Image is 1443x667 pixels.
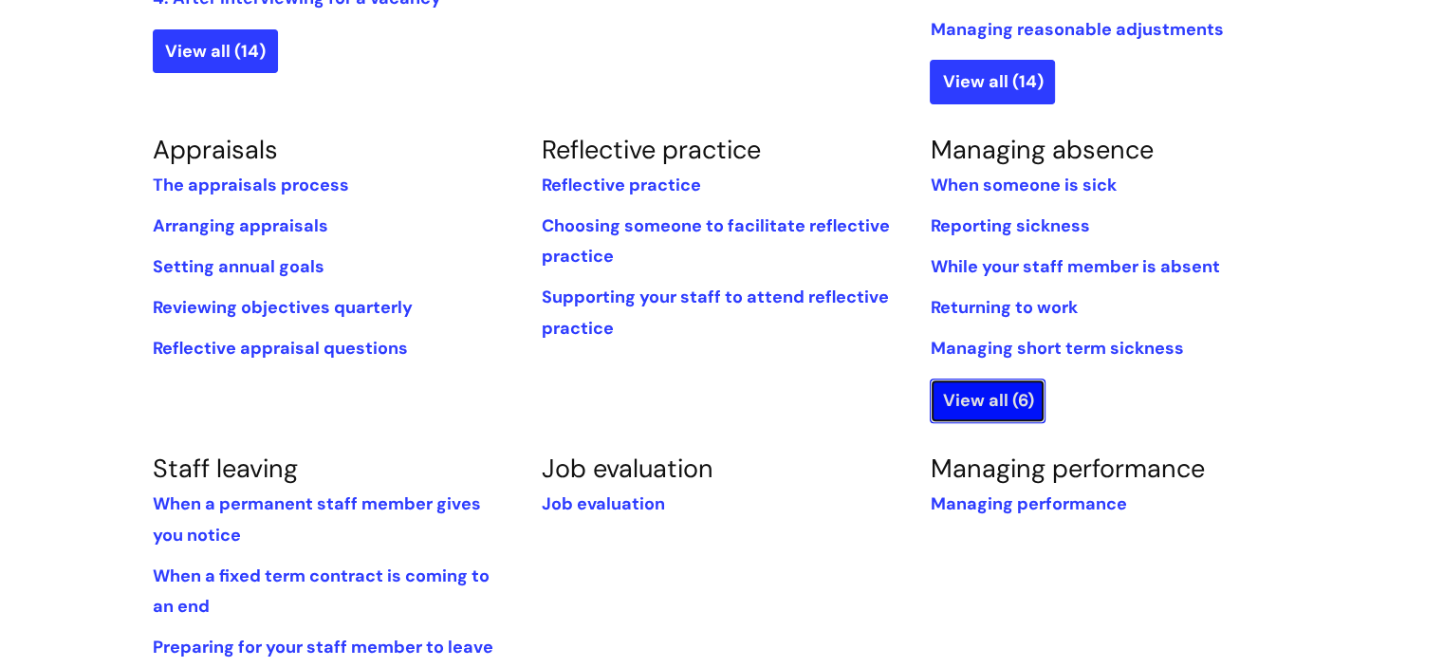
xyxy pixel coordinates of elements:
[541,174,700,196] a: Reflective practice
[153,565,490,618] a: When a fixed term contract is coming to an end
[153,133,278,166] a: Appraisals
[153,492,481,546] a: When a permanent staff member gives you notice
[930,18,1223,41] a: Managing reasonable adjustments
[541,452,712,485] a: Job evaluation
[153,452,298,485] a: Staff leaving
[153,636,493,658] a: Preparing for your staff member to leave
[541,133,760,166] a: Reflective practice
[930,452,1204,485] a: Managing performance
[930,296,1077,319] a: Returning to work
[153,337,408,360] a: Reflective appraisal questions
[930,337,1183,360] a: Managing short term sickness
[541,214,889,268] a: Choosing someone to facilitate reflective practice
[930,133,1153,166] a: Managing absence
[541,492,664,515] a: Job evaluation
[153,296,413,319] a: Reviewing objectives quarterly
[930,60,1055,103] a: View all (14)
[153,214,328,237] a: Arranging appraisals
[930,255,1219,278] a: While‌ ‌your‌ ‌staff‌ ‌member‌ ‌is‌ ‌absent‌
[153,174,349,196] a: The appraisals process
[153,29,278,73] a: View all (14)
[930,174,1116,196] a: When someone is sick
[930,492,1126,515] a: Managing performance
[541,286,888,339] a: Supporting your staff to attend reflective practice
[153,255,324,278] a: Setting annual goals
[930,379,1045,422] a: View all (6)
[930,214,1089,237] a: Reporting sickness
